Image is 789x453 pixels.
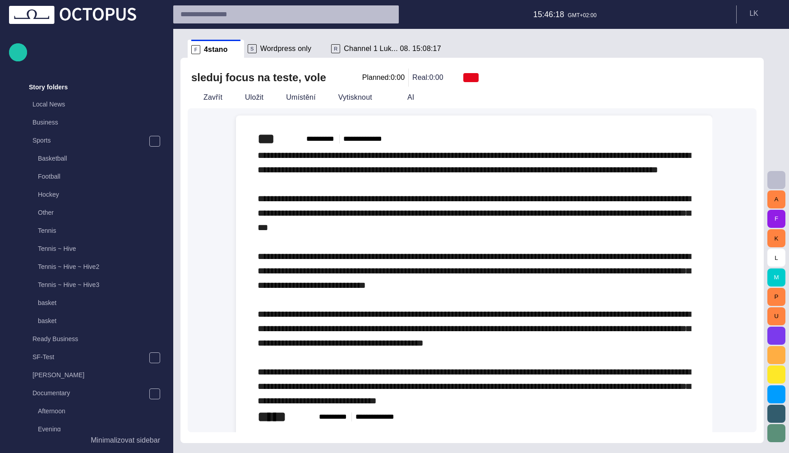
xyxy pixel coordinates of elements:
[20,168,164,186] div: Football
[767,268,785,287] button: M
[20,403,164,421] div: Afternoon
[188,40,244,58] div: F4stano
[191,70,326,85] h2: sleduj focus na teste, vole
[38,262,164,271] p: Tennis ~ Hive ~ Hive2
[32,334,164,343] p: Ready Business
[229,89,267,106] button: Uložit
[767,190,785,208] button: A
[38,190,164,199] p: Hockey
[204,45,228,54] span: 4stano
[20,313,164,331] div: basket
[14,96,164,114] div: Local News
[38,316,164,325] p: basket
[191,45,200,54] p: F
[244,40,328,58] div: SWordpress only
[38,226,164,235] p: Tennis
[412,72,443,83] p: Real: 0:00
[749,8,758,19] p: L K
[32,136,149,145] p: Sports
[188,89,226,106] button: Zavřít
[38,208,164,217] p: Other
[20,186,164,204] div: Hockey
[38,407,164,416] p: Afternoon
[270,89,319,106] button: Umístění
[533,9,564,20] p: 15:46:18
[20,240,164,259] div: Tennis ~ Hive
[767,307,785,325] button: U
[32,388,149,398] p: Documentary
[32,370,164,379] p: [PERSON_NAME]
[9,6,136,24] img: Octopus News Room
[248,44,257,53] p: S
[331,44,340,53] p: R
[14,132,164,331] div: SportsBasketballFootballHockeyOtherTennisTennis ~ HiveTennis ~ Hive ~ Hive2Tennis ~ Hive ~ Hive3b...
[767,229,785,247] button: K
[32,352,149,361] p: SF-Test
[14,331,164,349] div: Ready Business
[392,89,418,106] button: AI
[20,295,164,313] div: basket
[767,249,785,267] button: L
[14,114,164,132] div: Business
[260,44,312,53] span: Wordpress only
[38,280,164,289] p: Tennis ~ Hive ~ Hive3
[32,100,164,109] p: Local News
[14,367,164,385] div: [PERSON_NAME]
[14,349,164,367] div: SF-Test
[38,425,164,434] p: Evening
[20,204,164,222] div: Other
[91,435,160,446] p: Minimalizovat sidebar
[20,222,164,240] div: Tennis
[362,72,405,83] p: Planned: 0:00
[344,44,441,53] span: Channel 1 Luk... 08. 15:08:17
[38,298,164,307] p: basket
[323,89,388,106] button: Vytisknout
[20,259,164,277] div: Tennis ~ Hive ~ Hive2
[20,150,164,168] div: Basketball
[568,11,597,19] p: GMT+02:00
[38,172,164,181] p: Football
[20,421,164,439] div: Evening
[20,277,164,295] div: Tennis ~ Hive ~ Hive3
[328,40,449,58] div: RChannel 1 Luk... 08. 15:08:17
[38,244,164,253] p: Tennis ~ Hive
[767,288,785,306] button: P
[767,210,785,228] button: F
[29,83,68,92] p: Story folders
[9,431,164,449] button: Minimalizovat sidebar
[32,118,164,127] p: Business
[38,154,164,163] p: Basketball
[742,5,784,22] button: LK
